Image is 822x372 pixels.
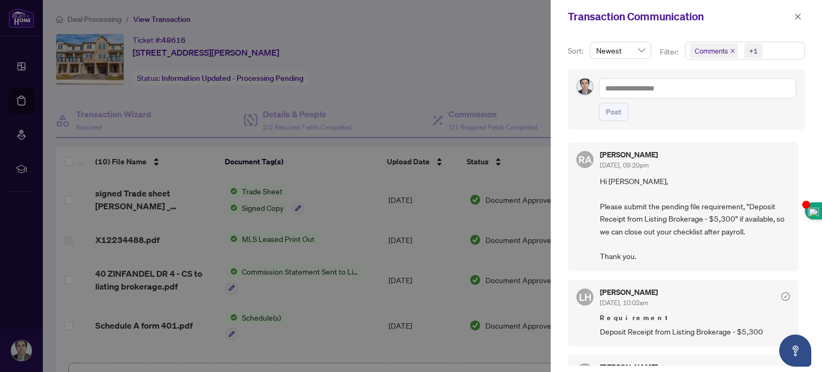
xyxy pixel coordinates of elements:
[794,13,802,20] span: close
[568,9,791,25] div: Transaction Communication
[660,46,680,58] p: Filter:
[600,363,658,371] h5: [PERSON_NAME]
[600,175,790,263] span: Hi [PERSON_NAME], Please submit the pending file requirement, "Deposit Receipt from Listing Broke...
[600,151,658,158] h5: [PERSON_NAME]
[579,152,592,167] span: RA
[749,45,758,56] div: +1
[695,45,728,56] span: Comments
[577,79,593,95] img: Profile Icon
[600,313,790,323] span: Requirement
[568,45,585,57] p: Sort:
[600,325,790,338] span: Deposit Receipt from Listing Brokerage - $5,300
[600,299,648,307] span: [DATE], 10:02am
[690,43,738,58] span: Comments
[779,335,811,367] button: Open asap
[600,289,658,296] h5: [PERSON_NAME]
[599,103,628,121] button: Post
[781,292,790,301] span: check-circle
[579,290,591,305] span: LH
[596,42,645,58] span: Newest
[730,48,735,54] span: close
[600,161,649,169] span: [DATE], 09:20pm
